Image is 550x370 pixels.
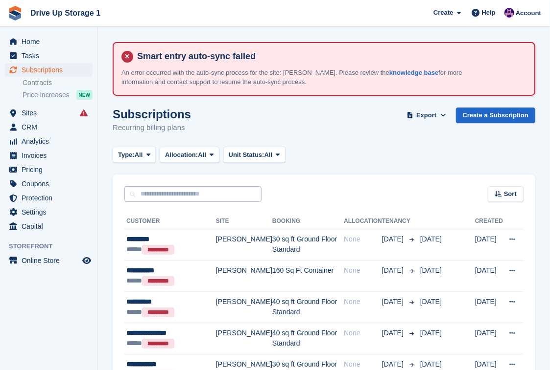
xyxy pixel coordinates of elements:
span: All [135,150,143,160]
img: stora-icon-8386f47178a22dfd0bd8f6a31ec36ba5ce8667c1dd55bd0f319d3a0aa187defe.svg [8,6,23,21]
a: menu [5,134,93,148]
span: Type: [118,150,135,160]
td: [PERSON_NAME] [216,229,272,261]
td: [PERSON_NAME] [216,261,272,292]
td: [DATE] [475,323,503,354]
span: Allocation: [165,150,198,160]
a: menu [5,254,93,267]
span: Subscriptions [22,63,80,77]
span: [DATE] [382,328,406,338]
td: 40 sq ft Ground Floor Standard [272,323,344,354]
button: Type: All [113,147,156,163]
a: menu [5,63,93,77]
div: None [344,328,382,338]
a: menu [5,163,93,176]
span: CRM [22,120,80,134]
span: [DATE] [420,266,442,274]
a: menu [5,120,93,134]
a: menu [5,177,93,191]
a: menu [5,205,93,219]
button: Unit Status: All [223,147,286,163]
a: menu [5,35,93,48]
h1: Subscriptions [113,108,191,121]
a: menu [5,49,93,63]
td: [DATE] [475,261,503,292]
span: Storefront [9,241,97,251]
span: Price increases [23,90,70,100]
span: Account [516,8,541,18]
span: Unit Status: [229,150,264,160]
img: Camille [504,8,514,18]
th: Site [216,214,272,229]
span: Settings [22,205,80,219]
p: An error occurred with the auto-sync process for the site: [PERSON_NAME]. Please review the for m... [121,68,464,87]
span: All [264,150,273,160]
td: 160 Sq Ft Container [272,261,344,292]
a: Create a Subscription [456,108,535,124]
span: Online Store [22,254,80,267]
a: menu [5,191,93,205]
div: None [344,234,382,244]
i: Smart entry sync failures have occurred [80,109,88,117]
a: menu [5,219,93,233]
th: Created [475,214,503,229]
th: Allocation [344,214,382,229]
div: None [344,359,382,370]
h4: Smart entry auto-sync failed [133,51,526,62]
a: Drive Up Storage 1 [26,5,104,21]
div: None [344,265,382,276]
span: [DATE] [420,235,442,243]
span: [DATE] [382,359,406,370]
a: knowledge base [389,69,438,76]
button: Allocation: All [160,147,219,163]
td: [PERSON_NAME] [216,292,272,323]
p: Recurring billing plans [113,122,191,133]
span: [DATE] [420,298,442,305]
span: [DATE] [382,234,406,244]
a: Preview store [81,255,93,266]
span: Sites [22,106,80,120]
a: menu [5,149,93,162]
td: 40 sq ft Ground Floor Standard [272,292,344,323]
span: Home [22,35,80,48]
span: Create [433,8,453,18]
span: Tasks [22,49,80,63]
span: [DATE] [382,297,406,307]
a: Contracts [23,78,93,87]
td: [DATE] [475,292,503,323]
button: Export [405,108,448,124]
div: None [344,297,382,307]
th: Booking [272,214,344,229]
span: [DATE] [420,360,442,368]
span: Capital [22,219,80,233]
span: [DATE] [382,265,406,276]
span: Invoices [22,149,80,162]
span: Protection [22,191,80,205]
span: All [198,150,206,160]
span: Pricing [22,163,80,176]
a: menu [5,106,93,120]
th: Tenancy [382,214,416,229]
td: [DATE] [475,229,503,261]
span: Sort [504,189,517,199]
span: Help [482,8,496,18]
td: 30 sq ft Ground Floor Standard [272,229,344,261]
div: NEW [76,90,93,100]
span: Analytics [22,134,80,148]
span: Coupons [22,177,80,191]
span: [DATE] [420,329,442,337]
th: Customer [124,214,216,229]
td: [PERSON_NAME] [216,323,272,354]
a: Price increases NEW [23,89,93,100]
span: Export [416,110,436,120]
